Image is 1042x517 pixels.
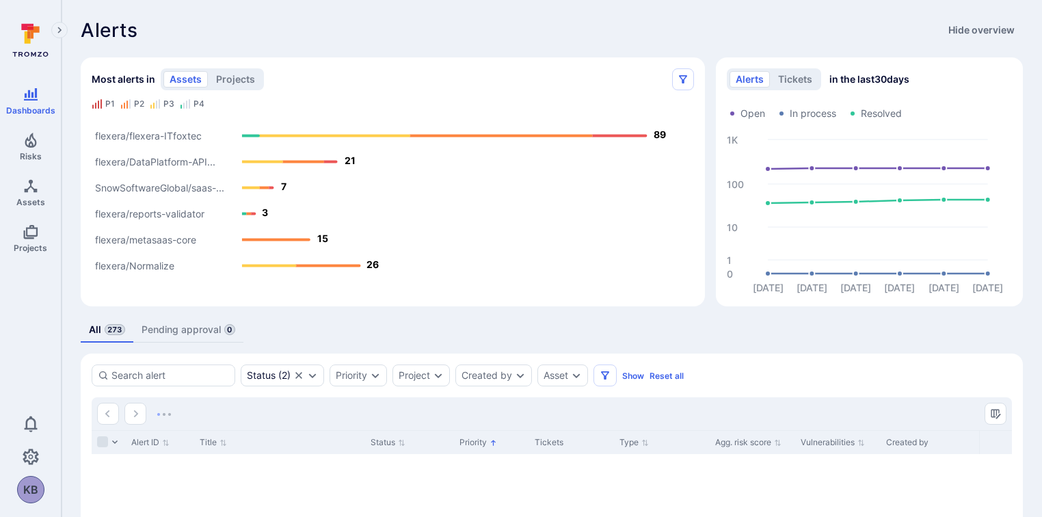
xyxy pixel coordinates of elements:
div: Created by [886,436,998,449]
span: Dashboards [6,105,55,116]
button: Expand dropdown [370,370,381,381]
button: Sort by Priority [459,437,497,448]
button: Reset all [650,371,684,381]
button: assets [163,71,208,88]
text: [DATE] [797,282,827,293]
text: 21 [345,155,356,167]
button: tickets [772,71,818,88]
button: Expand dropdown [307,370,318,381]
button: Sort by Title [200,437,227,448]
button: Filters [593,364,617,386]
button: Sort by Type [619,437,649,448]
button: KB [17,476,44,503]
span: Projects [14,243,47,253]
text: flexera/metasaas-core [95,235,196,246]
button: Go to the previous page [97,403,119,425]
text: flexera/reports-validator [95,209,204,220]
text: 10 [727,221,738,233]
text: [DATE] [840,282,871,293]
div: P4 [193,98,204,109]
text: 26 [366,259,379,271]
a: Pending approval [133,317,243,343]
span: 0 [224,324,235,335]
text: 89 [654,129,666,141]
div: open, in process [241,364,324,386]
button: Priority [336,370,367,381]
svg: Alerts Bar [92,115,694,286]
button: Asset [544,370,568,381]
text: flexera/flexera-ITfoxtec [95,131,202,142]
button: Created by [462,370,512,381]
button: Expand navigation menu [51,22,68,38]
div: Kartikeya Bhat [17,476,44,503]
button: Sort by Agg. risk score [715,437,781,448]
p: Sorted by: Higher priority first [490,436,497,450]
text: 100 [727,178,744,189]
span: Open [740,107,765,120]
text: 3 [263,207,269,219]
button: Expand dropdown [571,370,582,381]
text: 15 [317,233,328,245]
div: alerts tabs [81,317,1023,343]
div: Alerts/Tickets trend [716,57,1023,306]
button: Sort by Alert ID [131,437,170,448]
text: flexera/Normalize [95,261,174,272]
button: Sort by Status [371,437,405,448]
text: SnowSoftwareGlobal/saas-... [95,183,224,194]
button: alerts [730,71,770,88]
img: Loading... [157,413,171,416]
span: Risks [20,151,42,161]
button: Sort by Vulnerabilities [801,437,865,448]
div: Tickets [535,436,609,449]
text: 1K [727,133,738,145]
button: Go to the next page [124,403,146,425]
span: 273 [105,324,125,335]
button: Expand dropdown [433,370,444,381]
text: flexera/DataPlatform-API... [95,157,215,168]
div: Status [247,370,276,381]
button: Expand dropdown [515,370,526,381]
button: Manage columns [985,403,1006,425]
button: Clear selection [293,370,304,381]
text: [DATE] [753,282,784,293]
div: P3 [163,98,174,109]
div: ( 2 ) [247,370,291,381]
div: P2 [134,98,144,109]
input: Search alert [111,369,229,382]
i: Expand navigation menu [55,25,64,36]
button: Hide overview [940,19,1023,41]
div: P1 [105,98,115,109]
span: In process [790,107,836,120]
button: projects [210,71,261,88]
div: Most alerts [81,57,705,306]
text: [DATE] [885,282,916,293]
a: All [81,317,133,343]
button: Status(2) [247,370,291,381]
text: 7 [281,181,286,193]
text: [DATE] [972,282,1003,293]
button: Project [399,370,430,381]
span: Resolved [861,107,902,120]
h1: Alerts [81,19,138,41]
span: in the last 30 days [829,72,909,86]
span: Select all rows [97,436,108,447]
text: 0 [727,267,733,279]
span: Most alerts in [92,72,155,86]
button: Show [622,371,644,381]
text: 1 [727,254,732,265]
span: Assets [16,197,45,207]
text: [DATE] [929,282,959,293]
